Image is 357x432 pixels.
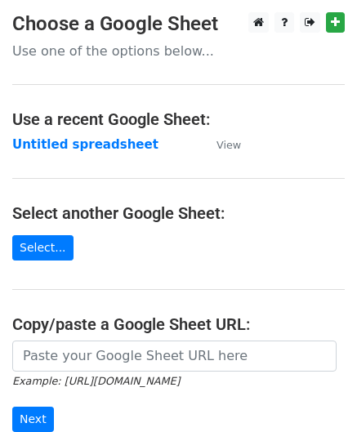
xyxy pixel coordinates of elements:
input: Next [12,407,54,432]
h4: Use a recent Google Sheet: [12,109,345,129]
h4: Copy/paste a Google Sheet URL: [12,314,345,334]
small: View [216,139,241,151]
h3: Choose a Google Sheet [12,12,345,36]
small: Example: [URL][DOMAIN_NAME] [12,375,180,387]
h4: Select another Google Sheet: [12,203,345,223]
input: Paste your Google Sheet URL here [12,341,337,372]
a: View [200,137,241,152]
a: Select... [12,235,74,261]
a: Untitled spreadsheet [12,137,158,152]
p: Use one of the options below... [12,42,345,60]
